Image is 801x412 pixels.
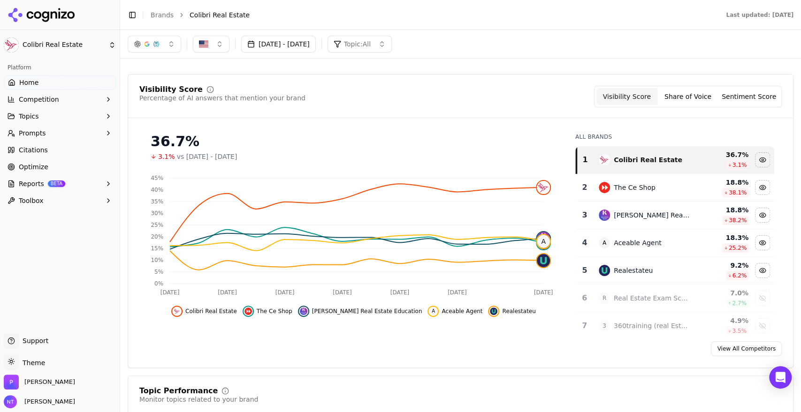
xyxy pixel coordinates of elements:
span: [PERSON_NAME] Real Estate Education [312,307,422,315]
div: All Brands [575,133,774,141]
span: Aceable Agent [442,307,482,315]
span: 3.5 % [732,327,747,335]
div: The Ce Shop [614,183,656,192]
span: BETA [48,180,65,187]
div: Realestateu [614,266,653,275]
div: Colibri Real Estate [614,155,682,165]
div: 18.8 % [698,205,749,215]
div: 9.2 % [698,261,749,270]
tr: 1colibri real estateColibri Real Estate36.7%3.1%Hide colibri real estate data [576,146,774,174]
div: Percentage of AI answers that mention your brand [139,93,305,103]
span: 3.1 % [732,161,747,169]
tspan: [DATE] [275,289,295,296]
span: 25.2 % [729,244,747,252]
div: 4.9 % [698,316,749,325]
a: Brands [151,11,174,19]
tr: 2the ce shopThe Ce Shop18.8%38.1%Hide the ce shop data [576,174,774,202]
button: Hide aceable agent data [427,306,482,317]
img: kaplan real estate education [599,210,610,221]
tspan: 45% [151,175,163,181]
tspan: [DATE] [390,289,410,296]
div: 7 [580,320,589,331]
button: Hide kaplan real estate education data [755,208,770,223]
div: 18.3 % [698,233,749,242]
div: [PERSON_NAME] Real Estate Education [614,210,690,220]
tspan: [DATE] [218,289,237,296]
button: [DATE] - [DATE] [241,36,316,52]
button: Open user button [4,395,75,408]
span: Theme [19,359,45,367]
a: View All Competitors [711,341,782,356]
tspan: 15% [151,245,163,252]
div: 7.0 % [698,288,749,298]
span: Reports [19,179,44,188]
tspan: [DATE] [534,289,553,296]
img: kaplan real estate education [537,232,550,245]
span: Prompts [19,128,46,138]
button: Hide colibri real estate data [171,306,237,317]
div: Platform [4,60,116,75]
span: Colibri Real Estate [23,41,105,49]
span: Support [19,336,48,345]
span: Toolbox [19,196,44,205]
tspan: 20% [151,233,163,240]
span: 38.2 % [729,217,747,224]
tspan: 40% [151,187,163,193]
tspan: 25% [151,222,163,228]
span: Colibri Real Estate [185,307,237,315]
button: Show 360training (real estate) data [755,318,770,333]
span: Optimize [19,162,48,172]
div: Open Intercom Messenger [769,366,792,389]
img: colibri real estate [599,154,610,165]
button: Competition [4,92,116,107]
span: 38.1 % [729,189,747,196]
span: A [429,307,437,315]
span: 2.7 % [732,300,747,307]
span: Topics [19,112,39,121]
span: Competition [19,95,59,104]
tr: 3kaplan real estate education[PERSON_NAME] Real Estate Education18.8%38.2%Hide kaplan real estate... [576,202,774,229]
span: [PERSON_NAME] [21,397,75,406]
span: vs [DATE] - [DATE] [177,152,237,161]
div: 6 [580,292,589,304]
span: R [599,292,610,304]
div: Aceable Agent [614,238,662,247]
tspan: 10% [151,257,163,263]
button: Hide colibri real estate data [755,152,770,167]
img: colibri real estate [173,307,181,315]
span: The Ce Shop [257,307,292,315]
img: realestateu [599,265,610,276]
img: realestateu [490,307,497,315]
button: Hide the ce shop data [243,306,292,317]
tr: 6RReal Estate Exam Scholar7.0%2.7%Show real estate exam scholar data [576,285,774,312]
div: 2 [580,182,589,193]
tr: 73360training (real Estate)4.9%3.5%Show 360training (real estate) data [576,312,774,340]
div: 1 [581,154,589,165]
span: 3 [599,320,610,331]
button: Prompts [4,126,116,141]
button: Sentiment Score [718,88,779,105]
button: Share of Voice [657,88,718,105]
span: Citations [19,145,48,155]
img: Perrill [4,375,19,390]
button: Hide realestateu data [488,306,535,317]
tspan: [DATE] [448,289,467,296]
div: 3 [580,210,589,221]
div: Visibility Score [139,86,203,93]
button: ReportsBETA [4,176,116,191]
nav: breadcrumb [151,10,707,20]
span: A [599,237,610,248]
a: Citations [4,142,116,157]
tspan: 0% [154,280,163,287]
button: Visibility Score [596,88,657,105]
button: Hide aceable agent data [755,235,770,250]
span: 3.1% [158,152,175,161]
img: United States [199,39,208,49]
span: Realestateu [502,307,535,315]
tspan: [DATE] [160,289,180,296]
div: 18.8 % [698,178,749,187]
tspan: 35% [151,198,163,205]
div: 360training (real Estate) [614,321,690,330]
button: Show real estate exam scholar data [755,291,770,306]
tspan: [DATE] [333,289,352,296]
